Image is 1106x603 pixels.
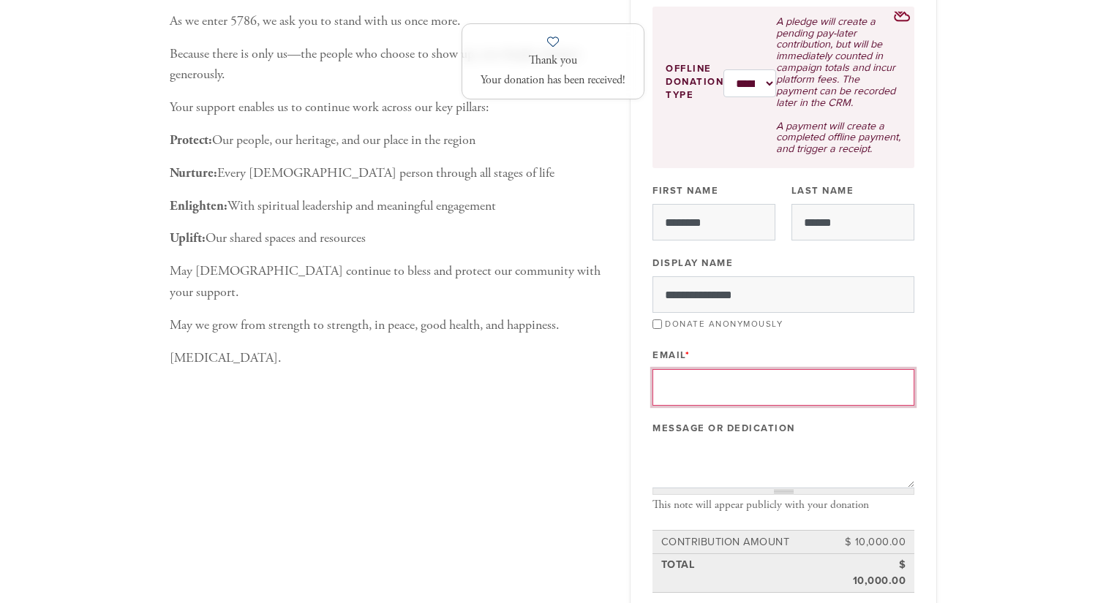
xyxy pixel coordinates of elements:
td: $ 10,000.00 [842,555,908,591]
p: A payment will create a completed offline payment, and trigger a receipt. [776,121,901,156]
span: Thank you [529,53,577,67]
p: [MEDICAL_DATA]. [170,348,607,369]
p: Our shared spaces and resources [170,228,607,249]
label: Last Name [791,184,854,197]
td: Total [659,555,843,591]
p: May we grow from strength to strength, in peace, good health, and happiness. [170,315,607,336]
p: May [DEMOGRAPHIC_DATA] continue to bless and protect our community with your support. [170,261,607,303]
p: A pledge will create a pending pay-later contribution, but will be immediately counted in campaig... [776,16,901,109]
label: First Name [652,184,718,197]
p: Because there is only us—the people who choose to show up, care deeply, and give generously. [170,44,607,86]
label: Offline donation type [666,62,723,102]
td: Contribution Amount [659,532,843,553]
b: Nurture: [170,164,217,181]
span: Your donation has been received! [481,73,625,87]
label: Display Name [652,257,733,270]
b: Enlighten: [170,197,227,214]
label: Donate Anonymously [665,319,783,329]
p: As we enter 5786, we ask you to stand with us once more. [170,11,607,32]
b: Uplift: [170,230,206,246]
b: Protect: [170,132,212,148]
p: With spiritual leadership and meaningful engagement [170,196,607,217]
p: Your support enables us to continue work across our key pillars: [170,97,607,118]
span: This field is required. [685,349,691,361]
p: Our people, our heritage, and our place in the region [170,130,607,151]
p: Every [DEMOGRAPHIC_DATA] person through all stages of life [170,163,607,184]
div: This note will appear publicly with your donation [652,498,914,512]
td: $ 10,000.00 [842,532,908,553]
label: Email [652,349,690,362]
label: Message or dedication [652,422,795,435]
